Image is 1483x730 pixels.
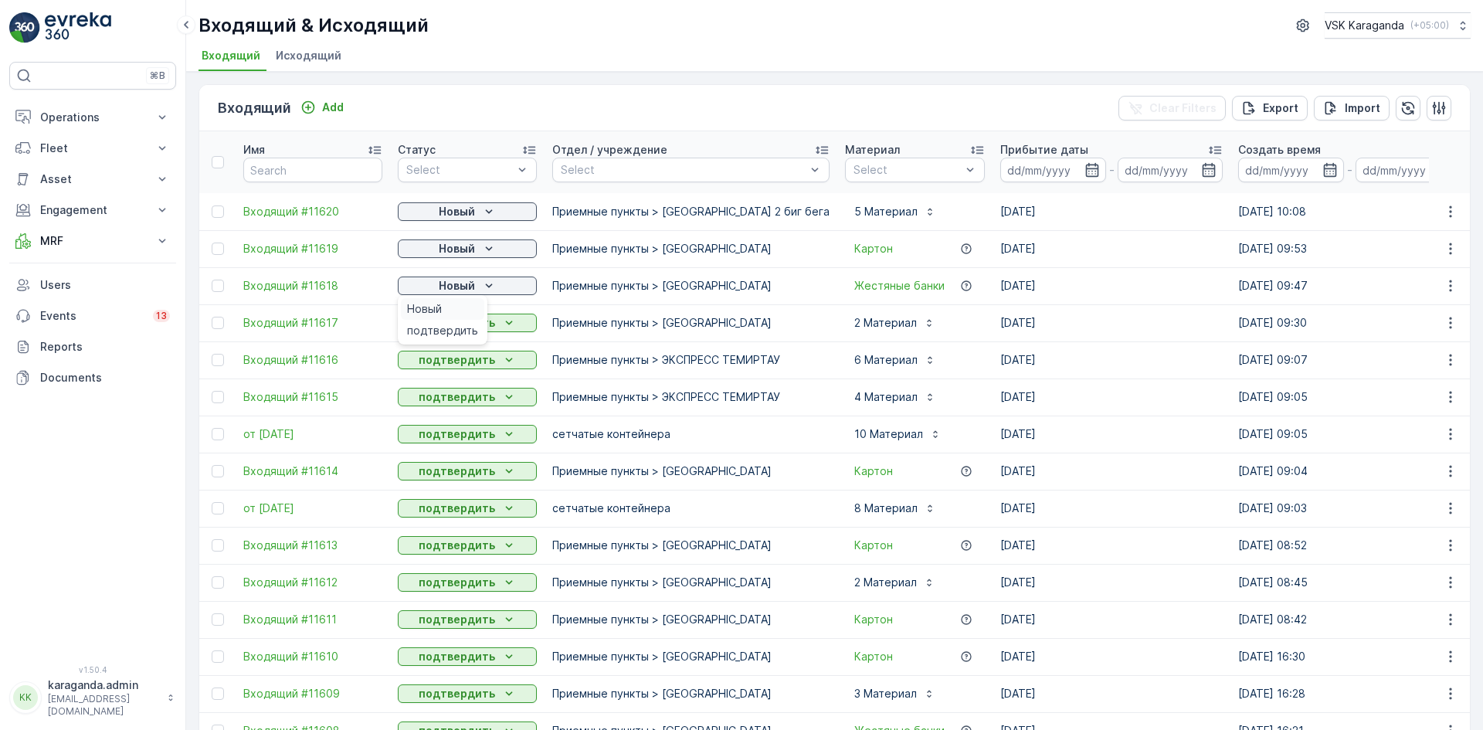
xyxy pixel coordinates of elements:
[398,351,537,369] button: подтвердить
[212,428,224,440] div: Toggle Row Selected
[854,278,945,294] span: Жестяные банки
[854,649,893,664] span: Картон
[1356,158,1461,182] input: dd/mm/yyyy
[845,681,945,706] button: 3 Материал
[854,426,923,442] p: 10 Материал
[243,501,382,516] span: от [DATE]
[1230,267,1468,304] td: [DATE] 09:47
[439,241,475,256] p: Новый
[243,142,265,158] p: Имя
[854,575,917,590] p: 2 Материал
[9,195,176,226] button: Engagement
[552,142,667,158] p: Отдел / учреждение
[552,241,830,256] p: Приемные пункты > [GEOGRAPHIC_DATA]
[9,270,176,300] a: Users
[1230,453,1468,490] td: [DATE] 09:04
[845,385,945,409] button: 4 Материал
[243,158,382,182] input: Search
[243,278,382,294] a: Входящий #11618
[993,230,1230,267] td: [DATE]
[398,277,537,295] button: Новый
[561,162,806,178] p: Select
[845,348,945,372] button: 6 Материал
[552,463,830,479] p: Приемные пункты > [GEOGRAPHIC_DATA]
[1238,158,1344,182] input: dd/mm/yyyy
[212,688,224,700] div: Toggle Row Selected
[993,193,1230,230] td: [DATE]
[40,110,145,125] p: Operations
[1230,601,1468,638] td: [DATE] 08:42
[212,317,224,329] div: Toggle Row Selected
[40,202,145,218] p: Engagement
[9,164,176,195] button: Asset
[1325,18,1404,33] p: VSK Karaganda
[243,686,382,701] span: Входящий #11609
[993,416,1230,453] td: [DATE]
[294,98,350,117] button: Add
[398,388,537,406] button: подтвердить
[40,233,145,249] p: MRF
[212,354,224,366] div: Toggle Row Selected
[40,171,145,187] p: Asset
[552,204,830,219] p: Приемные пункты > [GEOGRAPHIC_DATA] 2 биг бега
[552,426,830,442] p: сетчатыe контейнера
[9,133,176,164] button: Fleet
[243,575,382,590] span: Входящий #11612
[854,612,893,627] a: Картон
[9,665,176,674] span: v 1.50.4
[1230,527,1468,564] td: [DATE] 08:52
[212,539,224,552] div: Toggle Row Selected
[218,97,291,119] p: Входящий
[212,465,224,477] div: Toggle Row Selected
[48,693,159,718] p: [EMAIL_ADDRESS][DOMAIN_NAME]
[419,463,495,479] p: подтвердить
[199,13,429,38] p: Входящий & Исходящий
[993,490,1230,527] td: [DATE]
[854,241,893,256] a: Картон
[212,205,224,218] div: Toggle Row Selected
[1230,379,1468,416] td: [DATE] 09:05
[993,341,1230,379] td: [DATE]
[993,304,1230,341] td: [DATE]
[9,300,176,331] a: Events13
[854,463,893,479] span: Картон
[1345,100,1380,116] p: Import
[398,610,537,629] button: подтвердить
[212,650,224,663] div: Toggle Row Selected
[1230,341,1468,379] td: [DATE] 09:07
[322,100,344,115] p: Add
[854,686,917,701] p: 3 Материал
[854,538,893,553] a: Картон
[398,239,537,258] button: Новый
[243,426,382,442] span: от [DATE]
[552,501,830,516] p: сетчатыe контейнера
[9,362,176,393] a: Documents
[406,162,513,178] p: Select
[1314,96,1390,121] button: Import
[854,389,918,405] p: 4 Материал
[156,310,167,322] p: 13
[398,425,537,443] button: подтвердить
[398,202,537,221] button: Новый
[552,389,830,405] p: Приемные пункты > ЭКСПРЕСС ТЕМИРТАУ
[1230,193,1468,230] td: [DATE] 10:08
[993,453,1230,490] td: [DATE]
[398,684,537,703] button: подтвердить
[202,48,260,63] span: Входящий
[243,241,382,256] a: Входящий #11619
[243,389,382,405] a: Входящий #11615
[40,339,170,355] p: Reports
[1000,158,1106,182] input: dd/mm/yyyy
[419,649,495,664] p: подтвердить
[1410,19,1449,32] p: ( +05:00 )
[212,280,224,292] div: Toggle Row Selected
[243,352,382,368] a: Входящий #11616
[9,226,176,256] button: MRF
[243,612,382,627] span: Входящий #11611
[1230,490,1468,527] td: [DATE] 09:03
[439,204,475,219] p: Новый
[243,315,382,331] span: Входящий #11617
[398,462,537,480] button: подтвердить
